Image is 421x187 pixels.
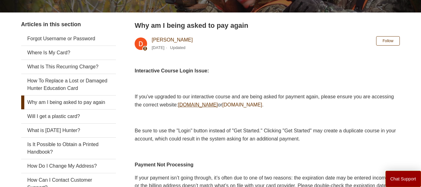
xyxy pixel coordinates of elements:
[135,94,394,107] span: If you’ve upgraded to our interactive course and are being asked for payment again, please ensure...
[376,36,400,46] button: Follow Article
[152,45,165,50] time: 04/08/2025, 12:13
[262,102,263,107] span: .
[152,37,193,42] a: [PERSON_NAME]
[135,20,400,31] h2: Why am I being asked to pay again
[21,60,116,74] a: What Is This Recurring Charge?
[21,46,116,60] a: Where Is My Card?
[21,96,116,109] a: Why am I being asked to pay again
[135,128,396,141] span: Be sure to use the "Login" button instead of "Get Started." Clicking "Get Started" may create a d...
[21,138,116,159] a: Is It Possible to Obtain a Printed Handbook?
[21,21,81,27] span: Articles in this section
[218,102,222,107] span: or
[21,74,116,95] a: How To Replace a Lost or Damaged Hunter Education Card
[222,102,262,107] a: [DOMAIN_NAME]
[21,110,116,123] a: Will I get a plastic card?
[135,162,194,167] strong: Payment Not Processing
[135,68,209,73] strong: Interactive Course Login Issue:
[178,102,218,107] a: [DOMAIN_NAME]
[21,159,116,173] a: How Do I Change My Address?
[170,45,185,50] li: Updated
[21,124,116,137] a: What is [DATE] Hunter?
[21,32,116,46] a: Forgot Username or Password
